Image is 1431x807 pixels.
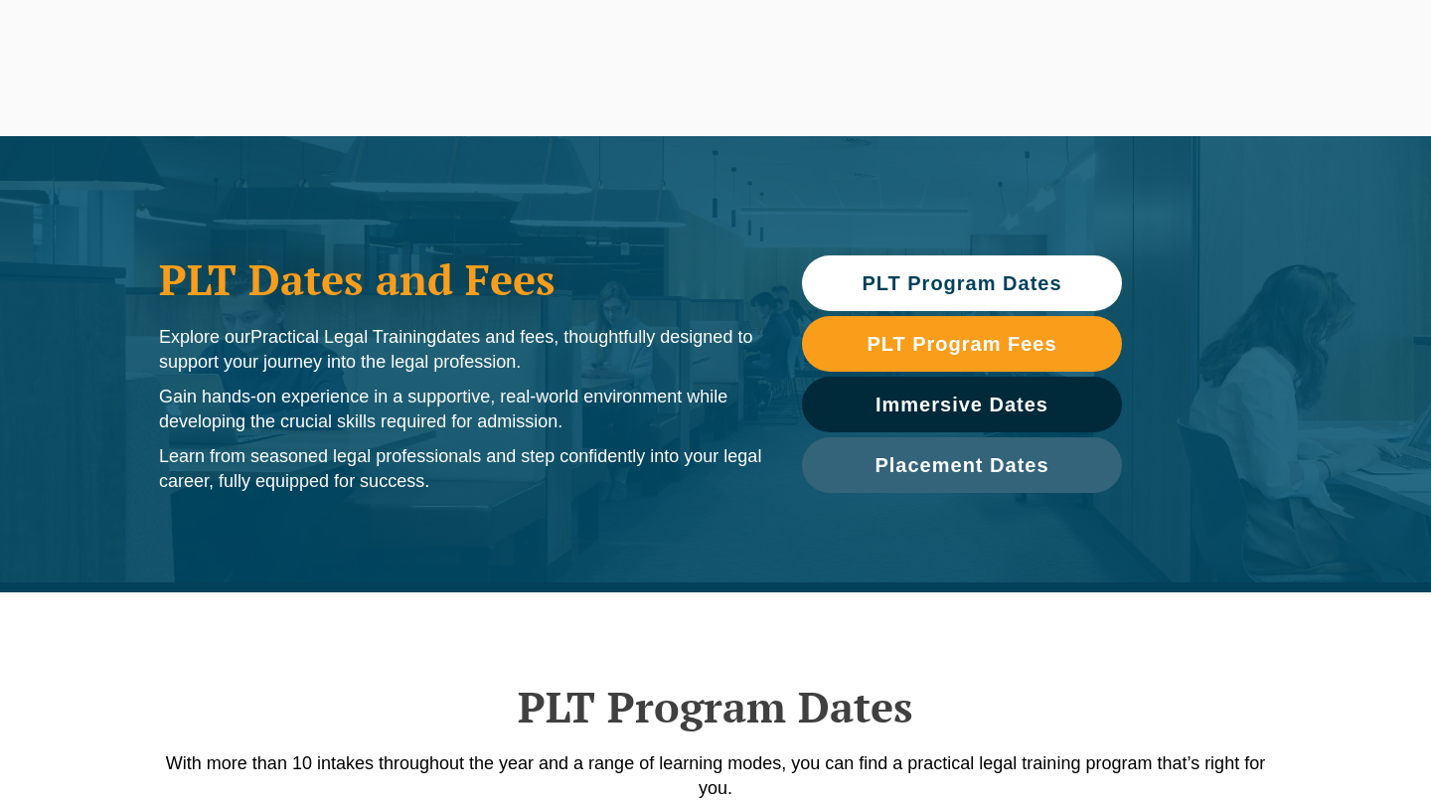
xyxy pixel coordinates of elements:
span: Practical Legal Training [250,327,436,347]
p: With more than 10 intakes throughout the year and a range of learning modes, you can find a pract... [149,751,1282,801]
span: Placement Dates [874,455,1048,475]
a: Placement Dates [802,437,1122,493]
a: PLT Program Fees [802,316,1122,372]
p: Learn from seasoned legal professionals and step confidently into your legal career, fully equipp... [159,444,762,494]
h2: PLT Program Dates [149,682,1282,731]
p: Explore our dates and fees, thoughtfully designed to support your journey into the legal profession. [159,325,762,375]
span: PLT Program Dates [862,273,1061,293]
span: Immersive Dates [875,395,1048,414]
span: PLT Program Fees [867,334,1056,354]
a: Immersive Dates [802,377,1122,432]
a: PLT Program Dates [802,255,1122,311]
h1: PLT Dates and Fees [159,254,762,304]
p: Gain hands-on experience in a supportive, real-world environment while developing the crucial ski... [159,385,762,434]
